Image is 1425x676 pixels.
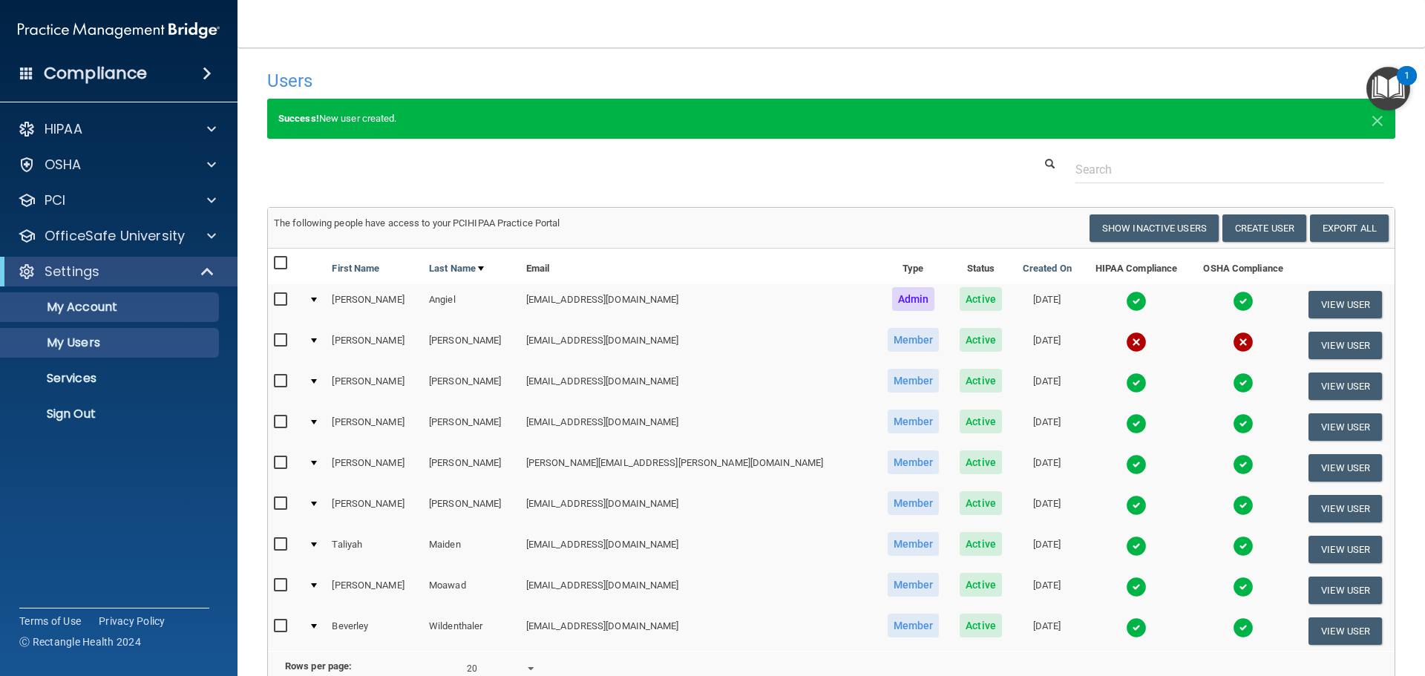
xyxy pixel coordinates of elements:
[18,16,220,45] img: PMB logo
[960,287,1002,311] span: Active
[1308,617,1382,645] button: View User
[1075,156,1384,183] input: Search
[1168,571,1407,630] iframe: Drift Widget Chat Controller
[423,611,520,651] td: Wildenthaler
[877,249,950,284] th: Type
[285,660,352,672] b: Rows per page:
[1404,76,1409,95] div: 1
[1233,454,1254,475] img: tick.e7d51cea.svg
[1371,110,1384,128] button: Close
[1012,284,1082,325] td: [DATE]
[267,71,916,91] h4: Users
[423,447,520,488] td: [PERSON_NAME]
[274,217,560,229] span: The following people have access to your PCIHIPAA Practice Portal
[520,570,877,611] td: [EMAIL_ADDRESS][DOMAIN_NAME]
[888,369,940,393] span: Member
[888,573,940,597] span: Member
[960,450,1002,474] span: Active
[326,488,423,529] td: [PERSON_NAME]
[1310,214,1389,242] a: Export All
[423,325,520,366] td: [PERSON_NAME]
[18,120,216,138] a: HIPAA
[18,156,216,174] a: OSHA
[10,407,212,421] p: Sign Out
[520,611,877,651] td: [EMAIL_ADDRESS][DOMAIN_NAME]
[10,300,212,315] p: My Account
[18,227,216,245] a: OfficeSafe University
[326,570,423,611] td: [PERSON_NAME]
[99,614,166,629] a: Privacy Policy
[520,325,877,366] td: [EMAIL_ADDRESS][DOMAIN_NAME]
[1012,611,1082,651] td: [DATE]
[278,113,319,124] strong: Success!
[1012,407,1082,447] td: [DATE]
[520,488,877,529] td: [EMAIL_ADDRESS][DOMAIN_NAME]
[326,447,423,488] td: [PERSON_NAME]
[520,366,877,407] td: [EMAIL_ADDRESS][DOMAIN_NAME]
[888,450,940,474] span: Member
[429,260,484,278] a: Last Name
[1190,249,1296,284] th: OSHA Compliance
[326,529,423,570] td: Taliyah
[1233,291,1254,312] img: tick.e7d51cea.svg
[423,488,520,529] td: [PERSON_NAME]
[1082,249,1190,284] th: HIPAA Compliance
[1126,495,1147,516] img: tick.e7d51cea.svg
[520,447,877,488] td: [PERSON_NAME][EMAIL_ADDRESS][PERSON_NAME][DOMAIN_NAME]
[1308,454,1382,482] button: View User
[520,529,877,570] td: [EMAIL_ADDRESS][DOMAIN_NAME]
[44,63,147,84] h4: Compliance
[45,156,82,174] p: OSHA
[326,366,423,407] td: [PERSON_NAME]
[19,634,141,649] span: Ⓒ Rectangle Health 2024
[888,328,940,352] span: Member
[1012,447,1082,488] td: [DATE]
[10,335,212,350] p: My Users
[423,570,520,611] td: Moawad
[1308,332,1382,359] button: View User
[892,287,935,311] span: Admin
[1126,291,1147,312] img: tick.e7d51cea.svg
[19,614,81,629] a: Terms of Use
[888,410,940,433] span: Member
[950,249,1012,284] th: Status
[1233,332,1254,352] img: cross.ca9f0e7f.svg
[960,614,1002,637] span: Active
[520,249,877,284] th: Email
[1222,214,1306,242] button: Create User
[423,366,520,407] td: [PERSON_NAME]
[960,491,1002,515] span: Active
[1126,373,1147,393] img: tick.e7d51cea.svg
[1126,413,1147,434] img: tick.e7d51cea.svg
[520,407,877,447] td: [EMAIL_ADDRESS][DOMAIN_NAME]
[423,529,520,570] td: Maiden
[1233,536,1254,557] img: tick.e7d51cea.svg
[1012,529,1082,570] td: [DATE]
[326,611,423,651] td: Beverley
[960,410,1002,433] span: Active
[960,369,1002,393] span: Active
[1126,577,1147,597] img: tick.e7d51cea.svg
[45,191,65,209] p: PCI
[960,573,1002,597] span: Active
[1126,617,1147,638] img: tick.e7d51cea.svg
[423,284,520,325] td: Angiel
[45,263,99,280] p: Settings
[267,99,1395,139] div: New user created.
[10,371,212,386] p: Services
[1126,536,1147,557] img: tick.e7d51cea.svg
[1308,373,1382,400] button: View User
[332,260,379,278] a: First Name
[423,407,520,447] td: [PERSON_NAME]
[960,532,1002,556] span: Active
[1090,214,1219,242] button: Show Inactive Users
[1012,488,1082,529] td: [DATE]
[326,284,423,325] td: [PERSON_NAME]
[1012,570,1082,611] td: [DATE]
[45,227,185,245] p: OfficeSafe University
[1126,332,1147,352] img: cross.ca9f0e7f.svg
[1366,67,1410,111] button: Open Resource Center, 1 new notification
[1012,325,1082,366] td: [DATE]
[1308,291,1382,318] button: View User
[1308,536,1382,563] button: View User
